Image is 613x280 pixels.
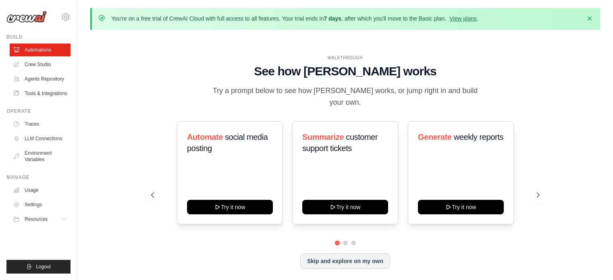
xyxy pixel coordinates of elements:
[10,213,71,226] button: Resources
[151,55,540,61] div: WALKTHROUGH
[418,200,504,214] button: Try it now
[6,108,71,114] div: Operate
[187,133,268,153] span: social media posting
[300,253,390,269] button: Skip and explore on my own
[6,34,71,40] div: Build
[6,260,71,274] button: Logout
[10,132,71,145] a: LLM Connections
[210,85,481,109] p: Try a prompt below to see how [PERSON_NAME] works, or jump right in and build your own.
[302,200,388,214] button: Try it now
[187,133,223,141] span: Automate
[10,58,71,71] a: Crew Studio
[36,263,51,270] span: Logout
[324,15,341,22] strong: 7 days
[10,118,71,131] a: Traces
[10,87,71,100] a: Tools & Integrations
[10,198,71,211] a: Settings
[10,44,71,56] a: Automations
[10,184,71,197] a: Usage
[449,15,476,22] a: View plans
[6,11,47,23] img: Logo
[6,174,71,180] div: Manage
[418,133,452,141] span: Generate
[187,200,273,214] button: Try it now
[302,133,344,141] span: Summarize
[151,64,540,79] h1: See how [PERSON_NAME] works
[10,73,71,85] a: Agents Repository
[10,147,71,166] a: Environment Variables
[454,133,503,141] span: weekly reports
[111,15,478,23] p: You're on a free trial of CrewAI Cloud with full access to all features. Your trial ends in , aft...
[25,216,48,222] span: Resources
